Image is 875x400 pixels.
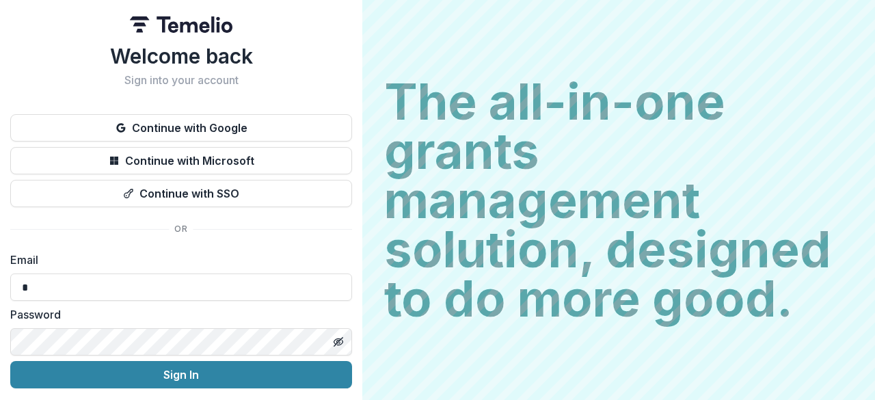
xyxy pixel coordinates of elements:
[327,331,349,353] button: Toggle password visibility
[10,306,344,323] label: Password
[10,180,352,207] button: Continue with SSO
[10,114,352,142] button: Continue with Google
[10,147,352,174] button: Continue with Microsoft
[10,361,352,388] button: Sign In
[10,74,352,87] h2: Sign into your account
[10,44,352,68] h1: Welcome back
[10,252,344,268] label: Email
[130,16,232,33] img: Temelio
